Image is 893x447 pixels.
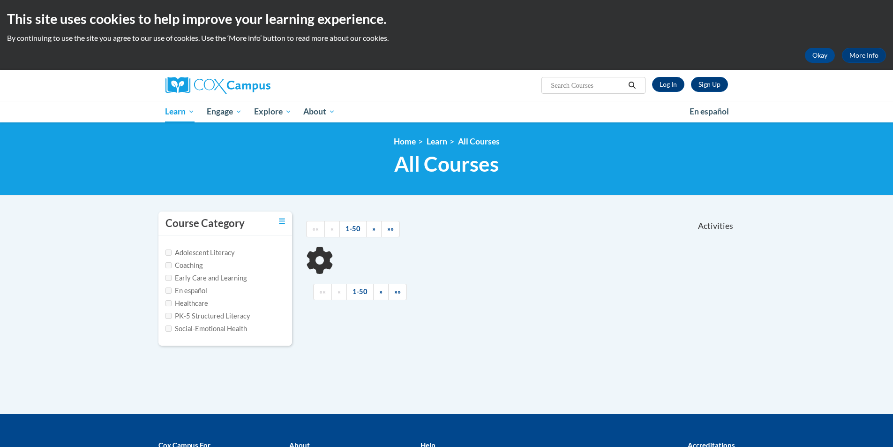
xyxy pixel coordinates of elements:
[842,48,886,63] a: More Info
[805,48,835,63] button: Okay
[165,77,270,94] img: Cox Campus
[165,260,203,271] label: Coaching
[207,106,242,117] span: Engage
[159,101,201,122] a: Learn
[165,273,247,283] label: Early Care and Learning
[312,225,319,233] span: ««
[324,221,340,237] a: Previous
[338,288,341,295] span: «
[394,288,401,295] span: »»
[165,262,172,268] input: Checkbox for Options
[165,250,172,256] input: Checkbox for Options
[151,101,742,122] div: Main menu
[381,221,400,237] a: End
[165,300,172,306] input: Checkbox for Options
[366,221,382,237] a: Next
[165,216,245,231] h3: Course Category
[683,102,735,121] a: En español
[165,313,172,319] input: Checkbox for Options
[165,298,208,309] label: Healthcare
[313,284,332,300] a: Begining
[339,221,367,237] a: 1-50
[652,77,684,92] a: Log In
[690,106,729,116] span: En español
[165,286,207,296] label: En español
[373,284,389,300] a: Next
[165,326,172,332] input: Checkbox for Options
[248,101,298,122] a: Explore
[427,136,447,146] a: Learn
[394,136,416,146] a: Home
[165,77,344,94] a: Cox Campus
[330,225,334,233] span: «
[254,106,292,117] span: Explore
[165,324,247,334] label: Social-Emotional Health
[388,284,407,300] a: End
[165,311,250,321] label: PK-5 Structured Literacy
[372,225,375,233] span: »
[698,221,733,231] span: Activities
[387,225,394,233] span: »»
[165,275,172,281] input: Checkbox for Options
[165,106,195,117] span: Learn
[394,152,499,176] span: All Courses
[306,221,325,237] a: Begining
[550,80,625,91] input: Search Courses
[165,288,172,294] input: Checkbox for Options
[625,80,639,91] button: Search
[201,101,248,122] a: Engage
[7,9,886,28] h2: This site uses cookies to help improve your learning experience.
[346,284,374,300] a: 1-50
[331,284,347,300] a: Previous
[303,106,335,117] span: About
[379,288,383,295] span: »
[458,136,500,146] a: All Courses
[319,288,326,295] span: ««
[7,33,886,43] p: By continuing to use the site you agree to our use of cookies. Use the ‘More info’ button to read...
[297,101,341,122] a: About
[279,216,285,227] a: Toggle collapse
[691,77,728,92] a: Register
[165,248,235,258] label: Adolescent Literacy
